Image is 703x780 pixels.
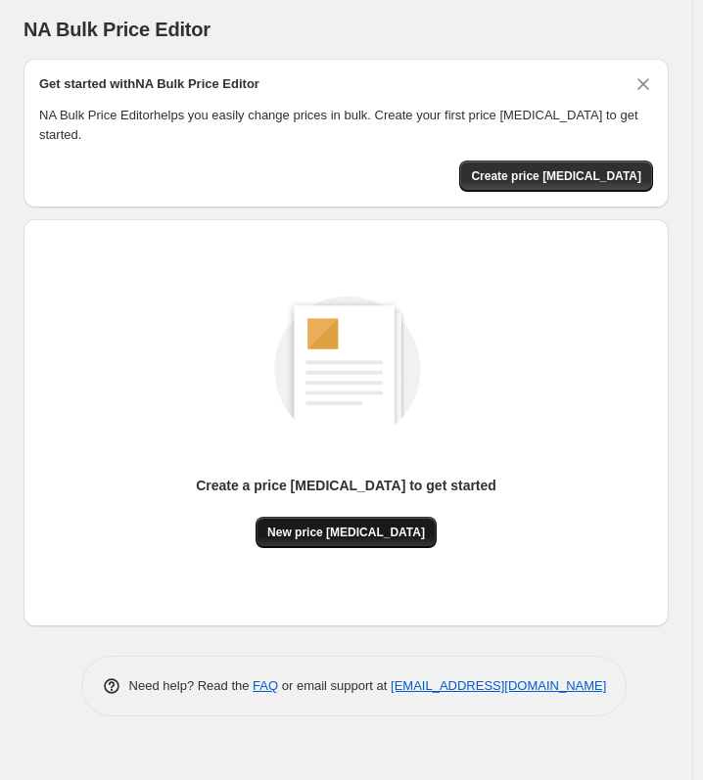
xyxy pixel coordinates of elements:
span: NA Bulk Price Editor [23,19,211,40]
a: FAQ [253,678,278,693]
button: Dismiss card [633,74,653,94]
span: or email support at [278,678,391,693]
h2: Get started with NA Bulk Price Editor [39,74,259,94]
button: New price [MEDICAL_DATA] [256,517,437,548]
p: NA Bulk Price Editor helps you easily change prices in bulk. Create your first price [MEDICAL_DAT... [39,106,653,145]
a: [EMAIL_ADDRESS][DOMAIN_NAME] [391,678,606,693]
span: New price [MEDICAL_DATA] [267,525,425,540]
button: Create price change job [459,161,653,192]
span: Create price [MEDICAL_DATA] [471,168,641,184]
p: Create a price [MEDICAL_DATA] to get started [196,476,496,495]
span: Need help? Read the [129,678,254,693]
